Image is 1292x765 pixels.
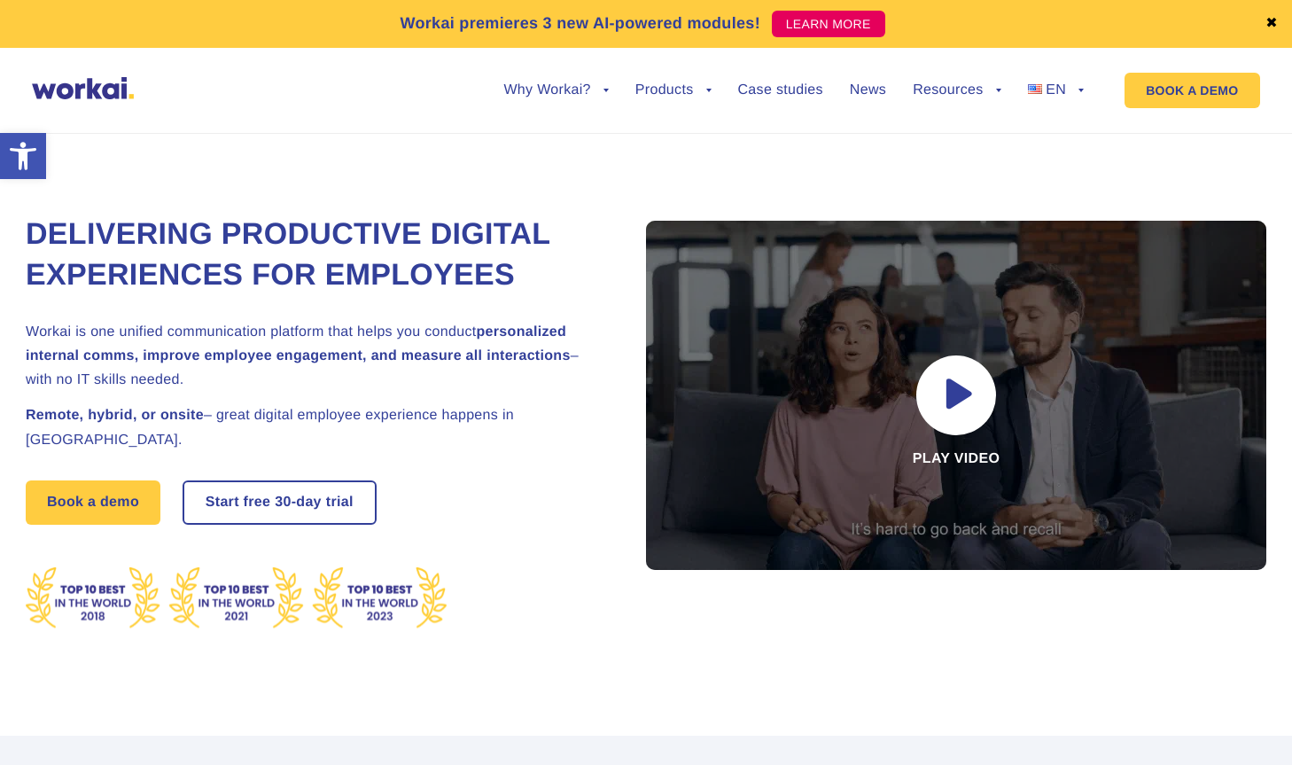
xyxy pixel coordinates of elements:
[184,482,375,523] a: Start free30-daytrial
[1125,73,1259,108] a: BOOK A DEMO
[275,496,322,510] i: 30-day
[1046,82,1066,98] span: EN
[26,320,602,393] h2: Workai is one unified communication platform that helps you conduct – with no IT skills needed.
[913,83,1000,98] a: Resources
[26,403,602,451] h2: – great digital employee experience happens in [GEOGRAPHIC_DATA].
[738,83,823,98] a: Case studies
[850,83,886,98] a: News
[1265,17,1278,31] a: ✖
[772,11,885,37] a: LEARN MORE
[503,83,608,98] a: Why Workai?
[635,83,712,98] a: Products
[400,12,760,35] p: Workai premieres 3 new AI-powered modules!
[646,221,1266,570] div: Play video
[26,215,602,296] h1: Delivering Productive Digital Experiences for Employees
[26,480,160,525] a: Book a demo
[26,408,204,423] strong: Remote, hybrid, or onsite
